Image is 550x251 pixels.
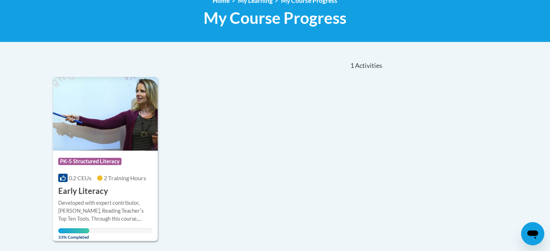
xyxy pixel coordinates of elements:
span: Activities [355,62,382,70]
h3: Early Literacy [58,186,108,197]
img: Course Logo [53,77,158,151]
span: PK-5 Structured Literacy [58,158,121,165]
div: Developed with expert contributor, [PERSON_NAME], Reading Teacherʹs Top Ten Tools. Through this c... [58,199,153,223]
div: Your progress [58,228,89,233]
span: My Course Progress [204,8,346,27]
span: 33% Completed [58,228,89,240]
span: 1 [350,62,354,70]
span: 2 Training Hours [104,174,146,181]
span: 0.2 CEUs [69,174,91,181]
iframe: Button to launch messaging window [521,222,544,245]
a: Course LogoPK-5 Structured Literacy0.2 CEUs2 Training Hours Early LiteracyDeveloped with expert c... [53,77,158,241]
